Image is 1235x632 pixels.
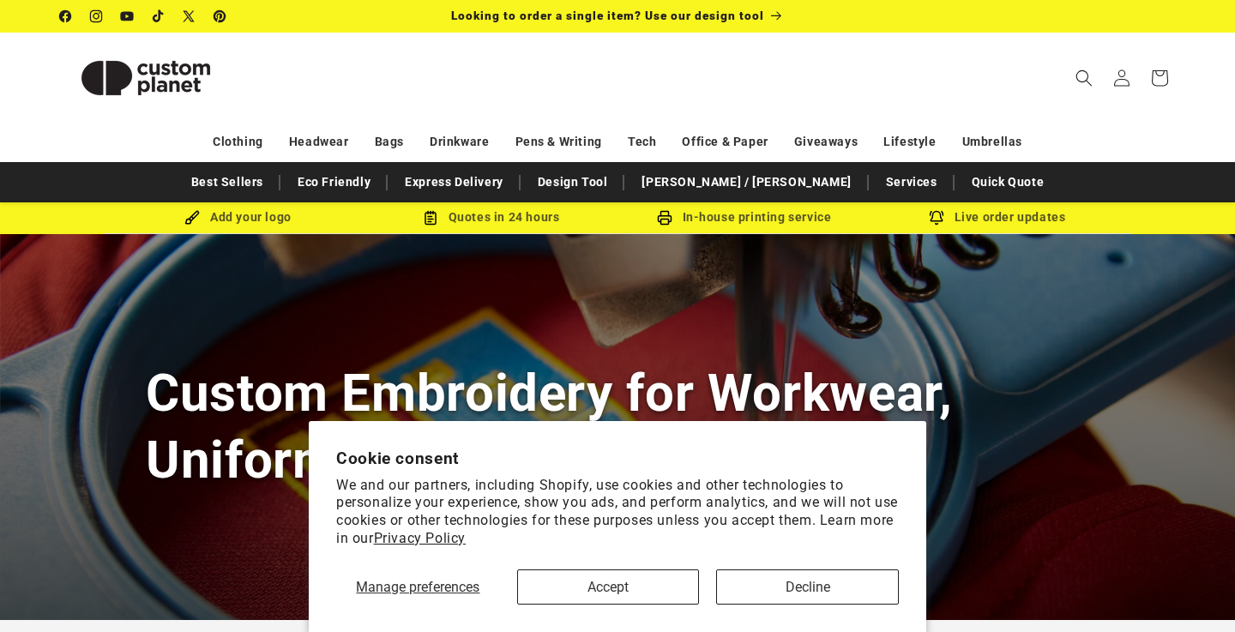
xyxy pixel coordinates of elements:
[871,207,1124,228] div: Live order updates
[529,167,617,197] a: Design Tool
[336,477,899,548] p: We and our partners, including Shopify, use cookies and other technologies to personalize your ex...
[289,167,379,197] a: Eco Friendly
[213,127,263,157] a: Clothing
[111,207,364,228] div: Add your logo
[1065,59,1103,97] summary: Search
[289,127,349,157] a: Headwear
[517,569,700,605] button: Accept
[657,210,672,226] img: In-house printing
[963,167,1053,197] a: Quick Quote
[451,9,764,22] span: Looking to order a single item? Use our design tool
[633,167,859,197] a: [PERSON_NAME] / [PERSON_NAME]
[183,167,272,197] a: Best Sellers
[716,569,899,605] button: Decline
[617,207,871,228] div: In-house printing service
[396,167,512,197] a: Express Delivery
[883,127,936,157] a: Lifestyle
[356,579,479,595] span: Manage preferences
[60,39,232,117] img: Custom Planet
[794,127,858,157] a: Giveaways
[430,127,489,157] a: Drinkware
[929,210,944,226] img: Order updates
[184,210,200,226] img: Brush Icon
[375,127,404,157] a: Bags
[515,127,602,157] a: Pens & Writing
[336,569,500,605] button: Manage preferences
[877,167,946,197] a: Services
[364,207,617,228] div: Quotes in 24 hours
[423,210,438,226] img: Order Updates Icon
[374,530,466,546] a: Privacy Policy
[628,127,656,157] a: Tech
[682,127,768,157] a: Office & Paper
[962,127,1022,157] a: Umbrellas
[1149,550,1235,632] iframe: Chat Widget
[146,360,1089,492] h1: Custom Embroidery for Workwear, Uniforms & Sportswear
[54,33,238,123] a: Custom Planet
[336,448,899,468] h2: Cookie consent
